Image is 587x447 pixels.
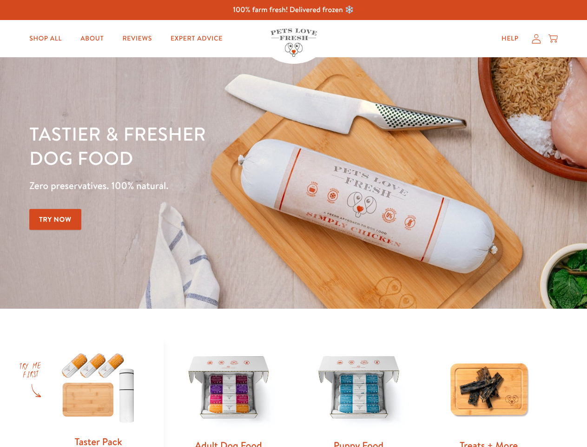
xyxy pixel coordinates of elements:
a: Help [494,29,526,48]
a: Shop All [22,29,69,48]
p: Zero preservatives. 100% natural. [29,177,382,194]
a: About [73,29,111,48]
img: Pets Love Fresh [270,28,317,57]
a: Expert Advice [163,29,230,48]
a: Try Now [29,209,81,230]
h1: Tastier & fresher dog food [29,122,382,170]
a: Reviews [115,29,159,48]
